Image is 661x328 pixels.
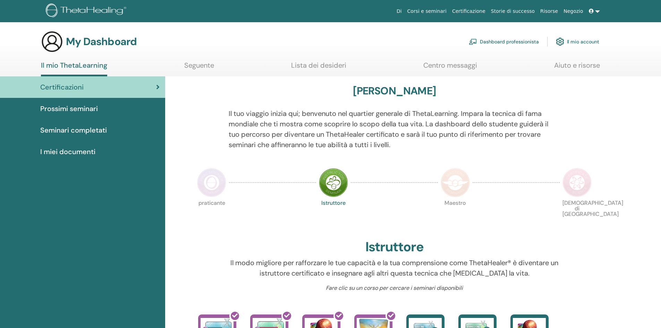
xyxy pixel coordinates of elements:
[449,5,488,18] a: Certificazione
[353,85,436,97] h3: [PERSON_NAME]
[229,108,560,150] p: Il tuo viaggio inizia qui; benvenuto nel quartier generale di ThetaLearning. Impara la tecnica di...
[40,82,84,92] span: Certificazioni
[365,239,424,255] h2: Istruttore
[291,61,346,75] a: Lista dei desideri
[556,36,564,48] img: cog.svg
[556,34,599,49] a: Il mio account
[46,3,129,19] img: logo.png
[319,168,348,197] img: Instructor
[405,5,449,18] a: Corsi e seminari
[537,5,561,18] a: Risorse
[40,125,107,135] span: Seminari completati
[562,168,592,197] img: Certificate of Science
[40,103,98,114] span: Prossimi seminari
[469,34,539,49] a: Dashboard professionista
[197,200,226,229] p: praticante
[229,258,560,278] p: Il modo migliore per rafforzare le tue capacità e la tua comprensione come ThetaHealer® è diventa...
[319,200,348,229] p: Istruttore
[229,284,560,292] p: Fare clic su un corso per cercare i seminari disponibili
[394,5,405,18] a: Di
[41,31,63,53] img: generic-user-icon.jpg
[423,61,477,75] a: Centro messaggi
[488,5,537,18] a: Storie di successo
[554,61,600,75] a: Aiuto e risorse
[441,200,470,229] p: Maestro
[441,168,470,197] img: Master
[66,35,137,48] h3: My Dashboard
[184,61,214,75] a: Seguente
[469,39,477,45] img: chalkboard-teacher.svg
[41,61,107,76] a: Il mio ThetaLearning
[561,5,586,18] a: Negozio
[40,146,95,157] span: I miei documenti
[197,168,226,197] img: Practitioner
[562,200,592,229] p: [DEMOGRAPHIC_DATA] di [GEOGRAPHIC_DATA]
